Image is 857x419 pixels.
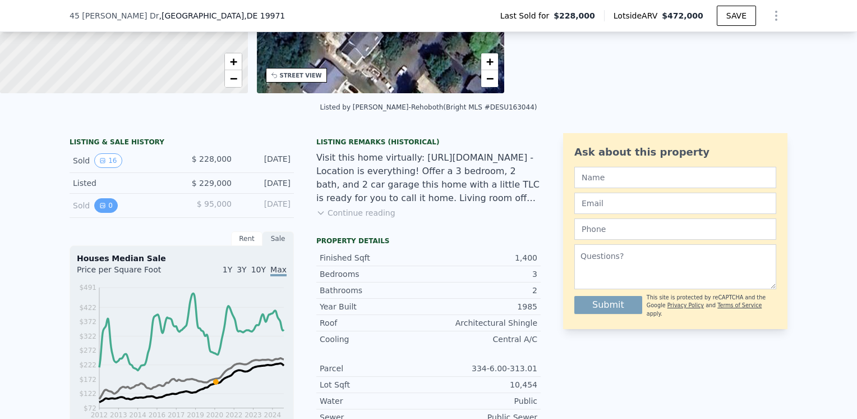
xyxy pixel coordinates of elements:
div: 1,400 [428,252,537,263]
div: Listed by [PERSON_NAME]-Rehoboth (Bright MLS #DESU163044) [320,103,537,111]
div: Year Built [320,301,428,312]
span: , [GEOGRAPHIC_DATA] [159,10,285,21]
span: 10Y [251,265,266,274]
button: Submit [574,296,642,314]
span: , DE 19971 [244,11,285,20]
span: $ 95,000 [197,199,232,208]
input: Name [574,167,776,188]
div: Rent [231,231,262,246]
div: Sold [73,198,173,213]
tspan: 2013 [110,411,127,419]
div: 2 [428,285,537,296]
span: 3Y [237,265,246,274]
tspan: 2023 [245,411,262,419]
div: 3 [428,268,537,280]
button: View historical data [94,198,118,213]
div: Listing Remarks (Historical) [316,138,541,147]
tspan: $172 [79,376,96,384]
tspan: 2014 [129,411,146,419]
div: Bathrooms [320,285,428,296]
div: Water [320,395,428,407]
div: STREET VIEW [280,71,322,80]
tspan: 2020 [206,411,224,419]
input: Email [574,193,776,214]
div: Sold [73,153,173,168]
div: 1985 [428,301,537,312]
div: [DATE] [241,198,291,213]
tspan: $372 [79,318,96,326]
button: View historical data [94,153,122,168]
div: Central A/C [428,334,537,345]
div: 334-6.00-313.01 [428,363,537,374]
span: 45 [PERSON_NAME] Dr [70,10,159,21]
button: SAVE [717,6,756,26]
div: Property details [316,236,541,245]
div: [DATE] [241,177,291,189]
div: LISTING & SALE HISTORY [70,138,294,149]
span: $228,000 [554,10,595,21]
div: 10,454 [428,379,537,390]
tspan: $422 [79,304,96,312]
div: Architectural Shingle [428,317,537,329]
a: Zoom out [481,70,498,87]
span: $ 228,000 [192,154,232,163]
tspan: 2019 [187,411,204,419]
a: Privacy Policy [667,302,704,308]
div: Houses Median Sale [77,253,287,264]
button: Continue reading [316,207,395,218]
a: Zoom in [225,53,242,70]
div: Public [428,395,537,407]
tspan: 2017 [168,411,185,419]
span: $ 229,000 [192,179,232,188]
span: Last Sold for [500,10,554,21]
tspan: 2024 [264,411,282,419]
div: Parcel [320,363,428,374]
tspan: 2016 [149,411,166,419]
span: + [229,54,237,69]
tspan: 2022 [225,411,243,419]
div: Cooling [320,334,428,345]
tspan: $222 [79,361,96,369]
div: Sale [262,231,294,246]
span: Max [270,265,287,276]
span: Lotside ARV [614,10,662,21]
div: Visit this home virtually: [URL][DOMAIN_NAME] - Location is everything! Offer a 3 bedroom, 2 bath... [316,151,541,205]
div: Bedrooms [320,268,428,280]
a: Terms of Service [717,302,762,308]
div: This site is protected by reCAPTCHA and the Google and apply. [647,294,776,318]
a: Zoom in [481,53,498,70]
div: Lot Sqft [320,379,428,390]
span: 1Y [223,265,232,274]
div: Listed [73,177,173,189]
div: [DATE] [241,153,291,168]
tspan: $491 [79,284,96,292]
div: Roof [320,317,428,329]
tspan: $122 [79,390,96,398]
tspan: $322 [79,333,96,340]
div: Ask about this property [574,144,776,160]
div: Finished Sqft [320,252,428,263]
input: Phone [574,218,776,240]
span: + [486,54,494,69]
span: $472,000 [662,11,703,20]
button: Show Options [765,4,787,27]
a: Zoom out [225,70,242,87]
div: Price per Square Foot [77,264,182,282]
span: − [229,71,237,85]
tspan: 2012 [91,411,108,419]
tspan: $72 [84,404,96,412]
tspan: $272 [79,347,96,354]
span: − [486,71,494,85]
